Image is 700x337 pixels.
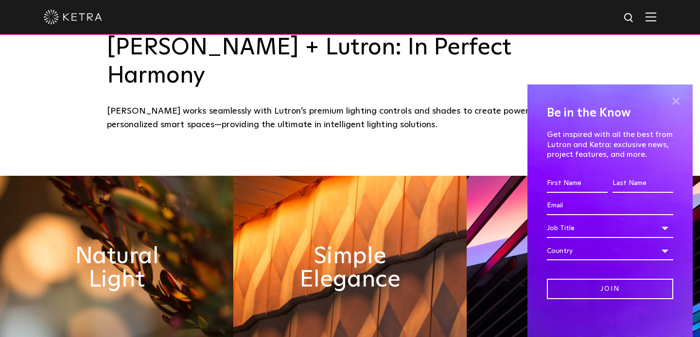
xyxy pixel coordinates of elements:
img: search icon [623,12,635,24]
h2: Natural Light [58,245,175,291]
div: Job Title [547,219,673,237]
input: Email [547,197,673,215]
h3: [PERSON_NAME] + Lutron: In Perfect Harmony [107,34,593,90]
input: First Name [547,174,608,193]
img: Hamburger%20Nav.svg [646,12,656,21]
h2: Flexible & Timeless [525,245,642,291]
div: Country [547,242,673,260]
p: Get inspired with all the best from Lutron and Ketra: exclusive news, project features, and more. [547,130,673,160]
img: ketra-logo-2019-white [44,10,102,24]
h2: Simple Elegance [292,245,408,291]
h4: Be in the Know [547,104,673,122]
div: [PERSON_NAME] works seamlessly with Lutron’s premium lighting controls and shades to create power... [107,104,593,132]
input: Last Name [612,174,673,193]
input: Join [547,279,673,300]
